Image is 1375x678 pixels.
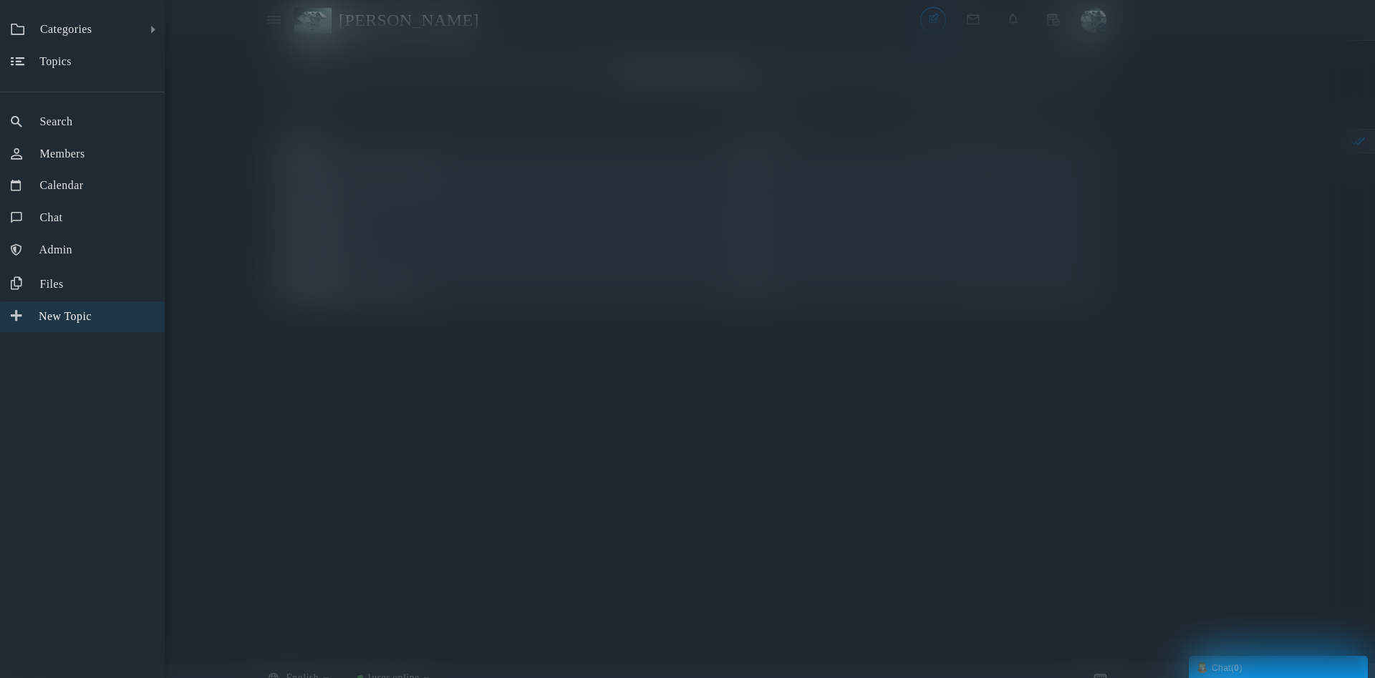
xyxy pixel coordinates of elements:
span: Calendar [39,179,83,191]
span: Search [39,115,72,127]
span: Categories [40,23,92,35]
span: Topics [39,55,72,67]
span: Members [39,147,85,160]
span: Admin [39,243,72,256]
span: New Topic [39,310,92,322]
span: Chat [39,211,62,223]
span: Files [39,278,63,290]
